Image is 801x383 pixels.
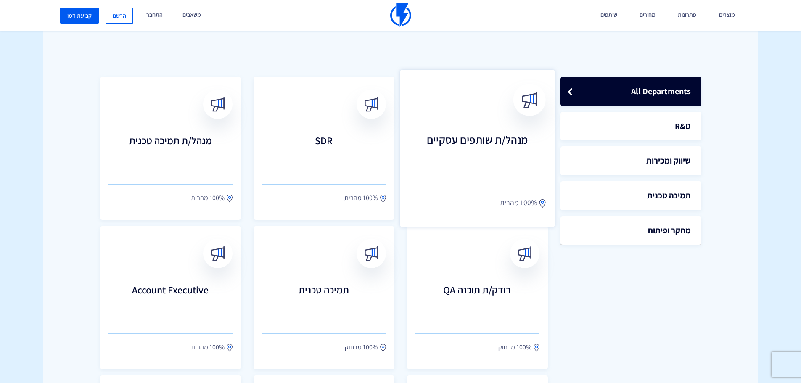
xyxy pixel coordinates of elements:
img: location.svg [380,343,386,352]
a: מנהל/ת שותפים עסקיים 100% מהבית [400,70,555,227]
span: 100% מרחוק [345,342,378,352]
a: SDR 100% מהבית [254,77,394,220]
span: 100% מרחוק [498,342,531,352]
h3: בודק/ת תוכנה QA [415,284,539,318]
a: שיווק ומכירות [560,146,701,175]
img: location.svg [227,343,233,352]
img: location.svg [227,194,233,203]
h3: מנהל/ת תמיכה טכנית [108,135,233,169]
a: בודק/ת תוכנה QA 100% מרחוק [407,226,548,369]
a: קביעת דמו [60,8,99,24]
a: תמיכה טכנית 100% מרחוק [254,226,394,369]
img: broadcast.svg [364,97,378,112]
img: location.svg [539,199,545,208]
img: broadcast.svg [210,246,225,261]
h3: תמיכה טכנית [262,284,386,318]
a: R&D [560,112,701,141]
span: 100% מהבית [500,198,537,209]
h3: מנהל/ת שותפים עסקיים [409,134,546,171]
a: תמיכה טכנית [560,181,701,210]
a: מנהל/ת תמיכה טכנית 100% מהבית [100,77,241,220]
img: location.svg [380,194,386,203]
img: broadcast.svg [521,92,538,108]
span: 100% מהבית [344,193,378,203]
span: 100% מהבית [191,342,225,352]
a: מחקר ופיתוח [560,216,701,245]
h3: Account Executive [108,284,233,318]
a: הרשם [106,8,133,24]
img: broadcast.svg [210,97,225,112]
img: broadcast.svg [517,246,532,261]
img: location.svg [534,343,539,352]
span: 100% מהבית [191,193,225,203]
img: broadcast.svg [364,246,378,261]
a: All Departments [560,77,701,106]
a: Account Executive 100% מהבית [100,226,241,369]
h3: SDR [262,135,386,169]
